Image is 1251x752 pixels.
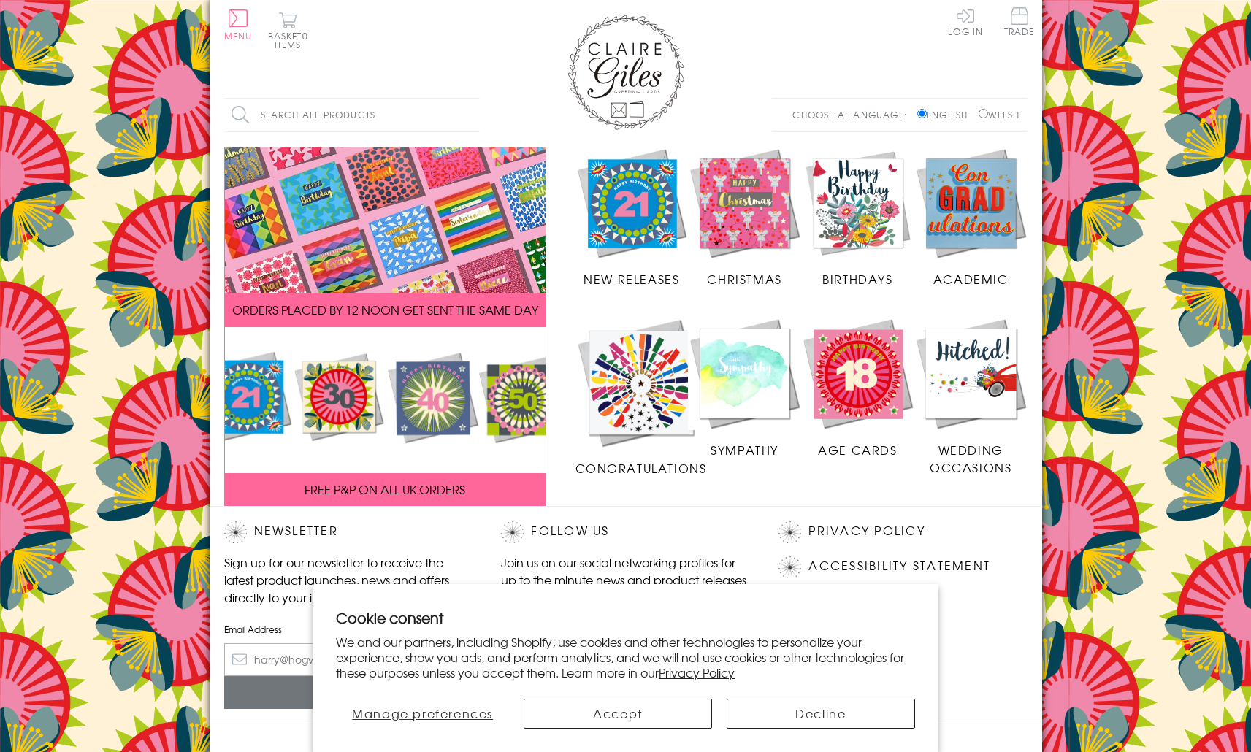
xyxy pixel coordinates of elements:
a: Congratulations [575,317,707,477]
input: Subscribe [224,676,473,709]
span: New Releases [584,270,679,288]
span: Congratulations [575,459,707,477]
a: Christmas [688,147,801,288]
span: Wedding Occasions [930,441,1011,476]
p: We and our partners, including Shopify, use cookies and other technologies to personalize your ex... [336,634,915,680]
span: ORDERS PLACED BY 12 NOON GET SENT THE SAME DAY [232,301,538,318]
a: Trade [1004,7,1035,39]
button: Decline [727,699,915,729]
input: Welsh [979,109,988,118]
span: Trade [1004,7,1035,36]
input: harry@hogwarts.edu [224,643,473,676]
a: Privacy Policy [808,521,925,541]
button: Menu [224,9,253,40]
span: Academic [933,270,1009,288]
button: Manage preferences [336,699,509,729]
span: Age Cards [818,441,897,459]
a: Privacy Policy [659,664,735,681]
a: Sympathy [688,317,801,459]
h2: Newsletter [224,521,473,543]
span: 0 items [275,29,308,51]
span: Christmas [707,270,781,288]
h2: Follow Us [501,521,749,543]
input: Search all products [224,99,480,131]
img: Claire Giles Greetings Cards [567,15,684,130]
button: Basket0 items [268,12,308,49]
input: Search [465,99,480,131]
span: FREE P&P ON ALL UK ORDERS [305,480,465,498]
a: Log In [948,7,983,36]
a: Birthdays [801,147,914,288]
h2: Cookie consent [336,607,915,628]
label: Welsh [979,108,1020,121]
span: Birthdays [822,270,892,288]
span: Manage preferences [352,705,493,722]
p: Sign up for our newsletter to receive the latest product launches, news and offers directly to yo... [224,553,473,606]
a: Wedding Occasions [914,317,1028,476]
input: English [917,109,927,118]
label: English [917,108,975,121]
span: Sympathy [711,441,778,459]
p: Choose a language: [792,108,914,121]
label: Email Address [224,623,473,636]
a: Accessibility Statement [808,556,990,576]
span: Menu [224,29,253,42]
a: Age Cards [801,317,914,459]
a: New Releases [575,147,689,288]
button: Accept [524,699,712,729]
p: Join us on our social networking profiles for up to the minute news and product releases the mome... [501,553,749,606]
a: Academic [914,147,1028,288]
